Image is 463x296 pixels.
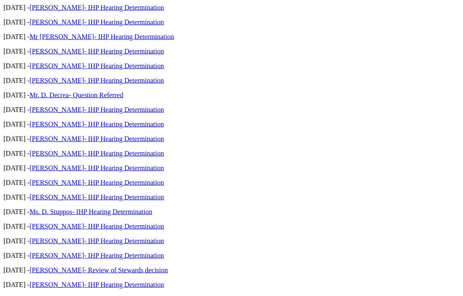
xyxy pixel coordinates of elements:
p: [DATE] - [3,164,460,172]
p: [DATE] - [3,33,460,41]
a: [PERSON_NAME]- IHP Hearing Determination [30,252,164,259]
a: [PERSON_NAME]- IHP Hearing Determination [30,4,164,11]
a: [PERSON_NAME]- IHP Hearing Determination [30,18,164,26]
p: [DATE] - [3,77,460,85]
p: [DATE] - [3,208,460,216]
p: [DATE] - [3,4,460,12]
p: [DATE] - [3,252,460,260]
a: [PERSON_NAME]- IHP Hearing Determination [30,150,164,157]
a: [PERSON_NAME]- IHP Hearing Determination [30,193,164,201]
a: [PERSON_NAME]- IHP Hearing Determination [30,135,164,142]
p: [DATE] - [3,193,460,201]
p: [DATE] - [3,237,460,245]
p: [DATE] - [3,266,460,274]
a: [PERSON_NAME]- IHP Hearing Determination [30,179,164,186]
p: [DATE] - [3,150,460,157]
a: [PERSON_NAME]- Review of Stewards decision [30,266,168,274]
p: [DATE] - [3,18,460,26]
a: [PERSON_NAME]- IHP Hearing Determination [30,223,164,230]
a: [PERSON_NAME]- IHP Hearing Determination [30,121,164,128]
p: [DATE] - [3,135,460,143]
a: Mr. D. Decrea- Question Referred [30,91,123,99]
p: [DATE] - [3,91,460,99]
p: [DATE] - [3,179,460,187]
a: [PERSON_NAME]- IHP Hearing Determination [30,164,164,172]
a: [PERSON_NAME]- IHP Hearing Determination [30,106,164,113]
a: [PERSON_NAME]- IHP Hearing Determination [30,281,164,288]
p: [DATE] - [3,223,460,230]
a: [PERSON_NAME]- IHP Hearing Determination [30,77,164,84]
p: [DATE] - [3,106,460,114]
a: [PERSON_NAME]- IHP Hearing Determination [30,62,164,69]
p: [DATE] - [3,281,460,289]
p: [DATE] - [3,48,460,55]
a: [PERSON_NAME]- IHP Hearing Determination [30,237,164,245]
p: [DATE] - [3,121,460,128]
p: [DATE] - [3,62,460,70]
a: Mr [PERSON_NAME]- IHP Hearing Determination [30,33,174,40]
a: Ms. D. Stuppos- IHP Hearing Determination [30,208,152,215]
a: [PERSON_NAME]- IHP Hearing Determination [30,48,164,55]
